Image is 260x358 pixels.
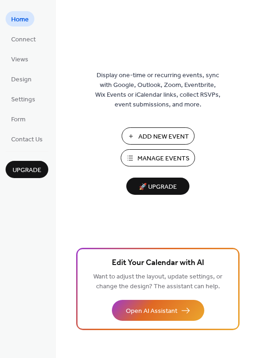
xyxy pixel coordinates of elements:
[11,15,29,25] span: Home
[6,51,34,66] a: Views
[132,181,184,193] span: 🚀 Upgrade
[126,178,189,195] button: 🚀 Upgrade
[6,131,48,146] a: Contact Us
[11,35,36,45] span: Connect
[11,115,26,125] span: Form
[11,75,32,85] span: Design
[13,166,41,175] span: Upgrade
[11,95,35,105] span: Settings
[112,257,204,270] span: Edit Your Calendar with AI
[6,11,34,27] a: Home
[112,300,204,321] button: Open AI Assistant
[6,161,48,178] button: Upgrade
[6,71,37,86] a: Design
[137,154,189,164] span: Manage Events
[11,55,28,65] span: Views
[6,91,41,106] a: Settings
[126,306,177,316] span: Open AI Assistant
[122,127,195,145] button: Add New Event
[6,111,31,126] a: Form
[138,132,189,142] span: Add New Event
[11,135,43,145] span: Contact Us
[6,31,41,46] a: Connect
[121,149,195,166] button: Manage Events
[93,271,222,293] span: Want to adjust the layout, update settings, or change the design? The assistant can help.
[95,71,221,110] span: Display one-time or recurring events, sync with Google, Outlook, Zoom, Eventbrite, Wix Events or ...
